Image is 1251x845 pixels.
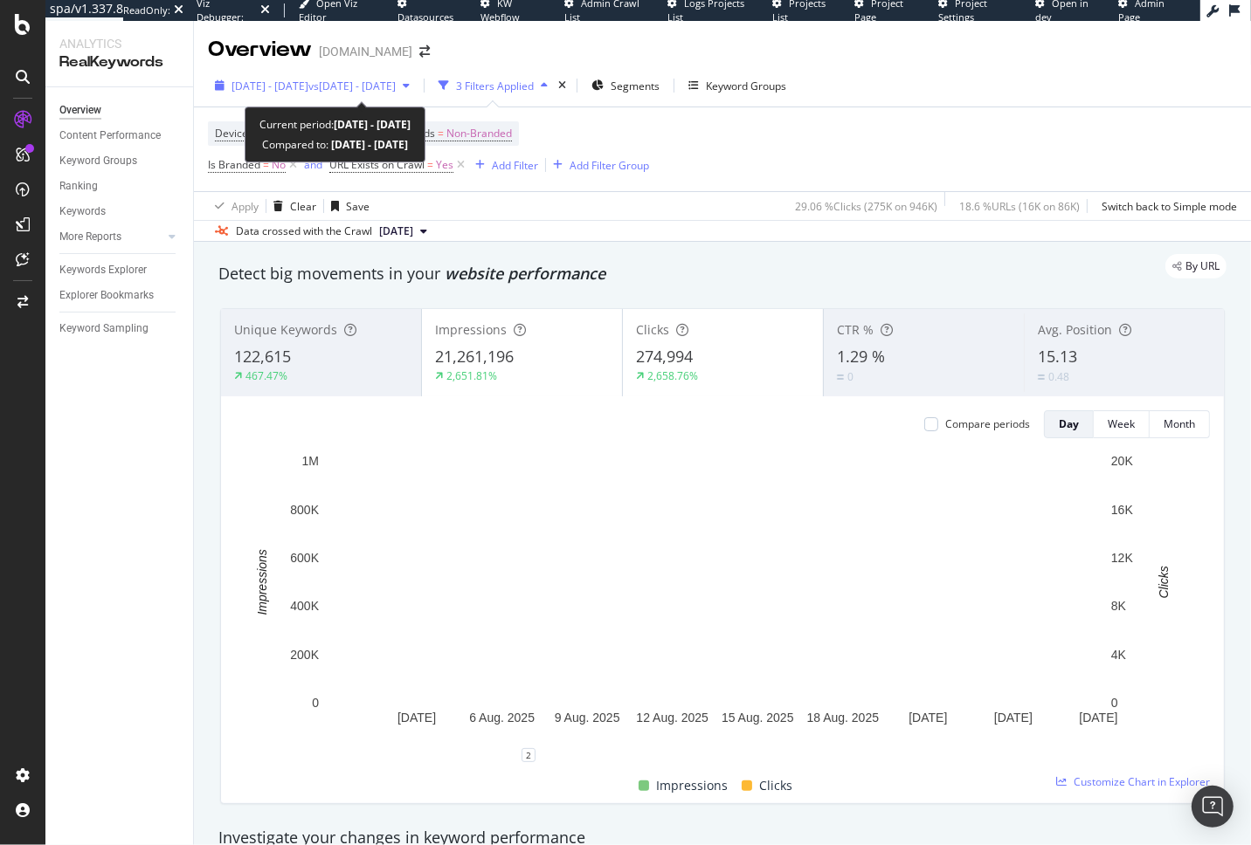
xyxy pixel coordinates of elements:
[59,127,161,145] div: Content Performance
[611,79,660,93] span: Segments
[945,416,1030,431] div: Compare periods
[427,157,433,172] span: =
[837,321,874,338] span: CTR %
[59,35,179,52] div: Analytics
[59,319,149,338] div: Keyword Sampling
[1111,503,1134,517] text: 16K
[1102,199,1237,214] div: Switch back to Simple mode
[1108,416,1135,431] div: Week
[759,775,792,796] span: Clicks
[262,134,408,155] div: Compared to:
[290,503,319,517] text: 800K
[319,43,412,60] div: [DOMAIN_NAME]
[1111,600,1127,614] text: 8K
[1111,551,1134,565] text: 12K
[59,177,181,196] a: Ranking
[59,319,181,338] a: Keyword Sampling
[636,346,693,367] span: 274,994
[435,321,507,338] span: Impressions
[59,286,154,305] div: Explorer Bookmarks
[1150,410,1210,438] button: Month
[1111,696,1118,710] text: 0
[1164,416,1195,431] div: Month
[59,127,181,145] a: Content Performance
[234,346,291,367] span: 122,615
[290,199,316,214] div: Clear
[59,101,101,120] div: Overview
[266,192,316,220] button: Clear
[522,748,536,762] div: 2
[647,368,698,383] div: 2,658.76%
[1111,454,1134,468] text: 20K
[1111,648,1127,662] text: 4K
[438,126,444,141] span: =
[1048,369,1069,384] div: 0.48
[59,228,163,246] a: More Reports
[1038,346,1077,367] span: 15.13
[304,157,322,172] div: and
[308,79,396,93] span: vs [DATE] - [DATE]
[346,199,370,214] div: Save
[1074,774,1210,789] span: Customize Chart in Explorer
[837,374,844,380] img: Equal
[555,711,620,725] text: 9 Aug. 2025
[328,137,408,152] b: [DATE] - [DATE]
[492,158,538,173] div: Add Filter
[681,72,793,100] button: Keyword Groups
[837,346,885,367] span: 1.29 %
[398,10,454,24] span: Datasources
[656,775,728,796] span: Impressions
[304,156,322,173] button: and
[1157,566,1171,598] text: Clicks
[329,157,425,172] span: URL Exists on Crawl
[59,152,181,170] a: Keyword Groups
[435,346,514,367] span: 21,261,196
[259,114,411,134] div: Current period:
[324,192,370,220] button: Save
[59,203,106,221] div: Keywords
[555,77,570,94] div: times
[994,711,1033,725] text: [DATE]
[909,711,947,725] text: [DATE]
[419,45,430,58] div: arrow-right-arrow-left
[706,79,786,93] div: Keyword Groups
[379,223,413,239] span: 2025 Aug. 25th
[290,648,319,662] text: 200K
[208,72,417,100] button: [DATE] - [DATE]vs[DATE] - [DATE]
[59,261,147,279] div: Keywords Explorer
[1095,192,1237,220] button: Switch back to Simple mode
[235,452,1195,755] svg: A chart.
[123,3,170,17] div: ReadOnly:
[456,79,534,93] div: 3 Filters Applied
[959,199,1080,214] div: 18.6 % URLs ( 16K on 86K )
[59,228,121,246] div: More Reports
[59,286,181,305] a: Explorer Bookmarks
[795,199,937,214] div: 29.06 % Clicks ( 275K on 946K )
[59,261,181,279] a: Keywords Explorer
[232,79,308,93] span: [DATE] - [DATE]
[546,155,649,175] button: Add Filter Group
[570,158,649,173] div: Add Filter Group
[232,199,259,214] div: Apply
[397,711,436,725] text: [DATE]
[1192,786,1234,828] div: Open Intercom Messenger
[334,117,411,132] b: [DATE] - [DATE]
[1038,321,1112,338] span: Avg. Position
[636,321,669,338] span: Clicks
[436,153,453,177] span: Yes
[236,223,372,239] div: Data crossed with the Crawl
[215,126,248,141] span: Device
[272,153,286,177] span: No
[446,121,512,146] span: Non-Branded
[1094,410,1150,438] button: Week
[59,52,179,72] div: RealKeywords
[59,177,98,196] div: Ranking
[468,155,538,175] button: Add Filter
[208,35,312,65] div: Overview
[234,321,337,338] span: Unique Keywords
[1044,410,1094,438] button: Day
[446,368,497,383] div: 2,651.81%
[59,101,181,120] a: Overview
[372,221,434,242] button: [DATE]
